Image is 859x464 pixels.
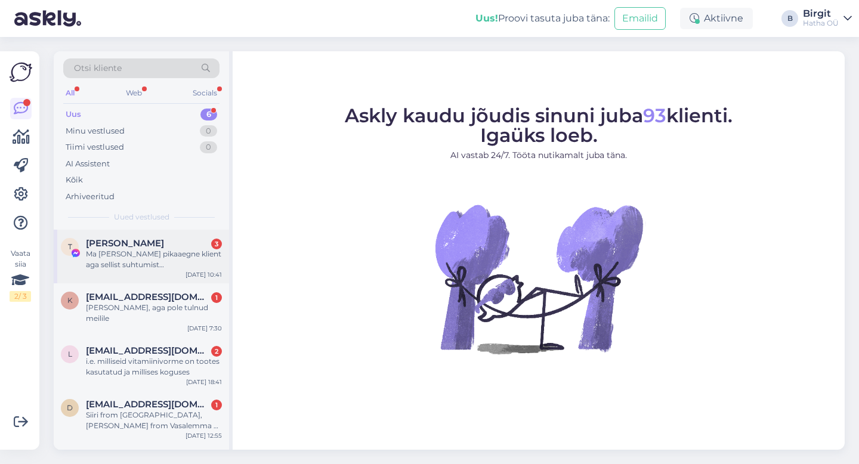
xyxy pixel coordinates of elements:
[86,345,210,356] span: Liisu.orav@gmail.com
[186,378,222,386] div: [DATE] 18:41
[781,10,798,27] div: B
[211,400,222,410] div: 1
[803,9,852,28] a: BirgitHatha OÜ
[475,13,498,24] b: Uus!
[190,85,220,101] div: Socials
[114,212,169,222] span: Uued vestlused
[86,292,210,302] span: kalli.pold@gmail.com
[66,141,124,153] div: Tiimi vestlused
[614,7,666,30] button: Emailid
[68,242,72,251] span: T
[10,291,31,302] div: 2 / 3
[63,85,77,101] div: All
[10,248,31,302] div: Vaata siia
[66,174,83,186] div: Kõik
[67,403,73,412] span: d
[200,141,217,153] div: 0
[86,302,222,324] div: [PERSON_NAME], aga pole tulnud meilile
[86,249,222,270] div: Ma [PERSON_NAME] pikaaegne klient aga sellist suhtumist [PERSON_NAME] oodanud 😥
[123,85,144,101] div: Web
[86,238,164,249] span: Triinu Raadik
[680,8,753,29] div: Aktiivne
[86,356,222,378] div: i.e. milliseid vitamiinivorme on tootes kasutatud ja millises koguses
[67,296,73,305] span: k
[86,399,210,410] span: draeconis@gmail.com
[345,149,733,162] p: AI vastab 24/7. Tööta nutikamalt juba täna.
[345,104,733,147] span: Askly kaudu jõudis sinuni juba klienti. Igaüks loeb.
[10,61,32,83] img: Askly Logo
[211,239,222,249] div: 3
[66,109,81,120] div: Uus
[186,431,222,440] div: [DATE] 12:55
[66,125,125,137] div: Minu vestlused
[186,270,222,279] div: [DATE] 10:41
[187,324,222,333] div: [DATE] 7:30
[475,11,610,26] div: Proovi tasuta juba täna:
[68,349,72,358] span: L
[803,9,839,18] div: Birgit
[74,62,122,75] span: Otsi kliente
[431,171,646,386] img: No Chat active
[643,104,666,127] span: 93
[66,191,115,203] div: Arhiveeritud
[200,109,217,120] div: 6
[211,292,222,303] div: 1
[86,410,222,431] div: Siiri from [GEOGRAPHIC_DATA], [PERSON_NAME] from Vasalemma & 15 others bought this item recently....
[803,18,839,28] div: Hatha OÜ
[200,125,217,137] div: 0
[211,346,222,357] div: 2
[66,158,110,170] div: AI Assistent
